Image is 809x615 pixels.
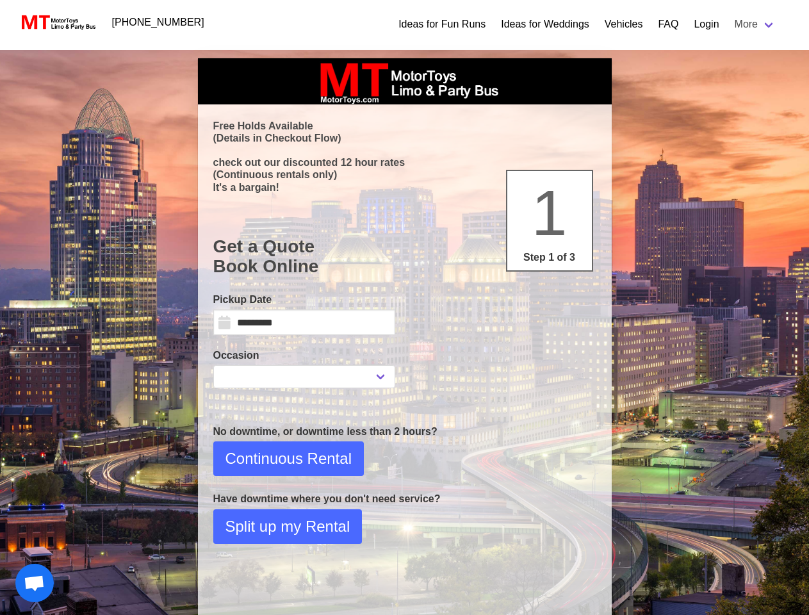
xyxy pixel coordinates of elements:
a: Open chat [15,564,54,602]
button: Continuous Rental [213,441,364,476]
p: check out our discounted 12 hour rates [213,156,596,168]
label: Occasion [213,348,395,363]
a: [PHONE_NUMBER] [104,10,212,35]
span: Continuous Rental [225,447,352,470]
h1: Get a Quote Book Online [213,236,596,277]
p: Free Holds Available [213,120,596,132]
p: (Details in Checkout Flow) [213,132,596,144]
img: box_logo_brand.jpeg [309,58,501,104]
img: MotorToys Logo [18,13,97,31]
a: Ideas for Fun Runs [398,17,486,32]
a: Vehicles [605,17,643,32]
span: 1 [532,177,568,249]
button: Split up my Rental [213,509,363,544]
label: Pickup Date [213,292,395,307]
a: Login [694,17,719,32]
span: Split up my Rental [225,515,350,538]
p: Have downtime where you don't need service? [213,491,596,507]
p: Step 1 of 3 [512,250,587,265]
p: No downtime, or downtime less than 2 hours? [213,424,596,439]
a: Ideas for Weddings [501,17,589,32]
a: More [727,12,783,37]
p: It's a bargain! [213,181,596,193]
a: FAQ [658,17,678,32]
p: (Continuous rentals only) [213,168,596,181]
